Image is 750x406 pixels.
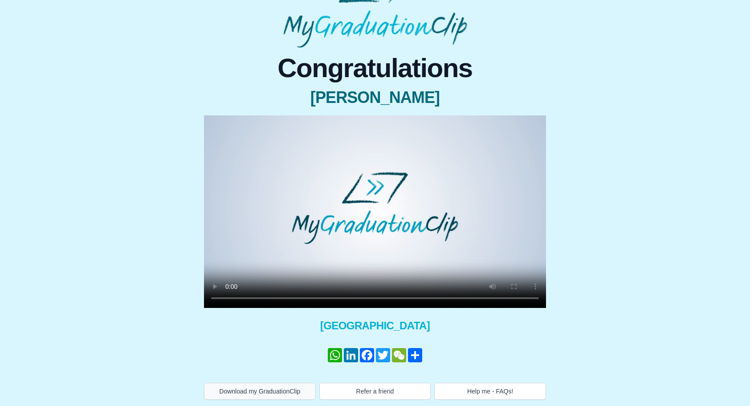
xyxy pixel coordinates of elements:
[407,348,423,362] a: 나누기
[204,55,546,82] span: Congratulations
[391,348,407,362] a: WeChat
[434,383,546,400] button: Help me - FAQs!
[204,89,546,107] span: [PERSON_NAME]
[343,348,359,362] a: LinkedIn
[375,348,391,362] a: Twitter
[204,383,316,400] button: Download my GraduationClip
[319,383,431,400] button: Refer a friend
[327,348,343,362] a: WhatsApp
[204,319,546,333] span: [GEOGRAPHIC_DATA]
[359,348,375,362] a: Facebook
